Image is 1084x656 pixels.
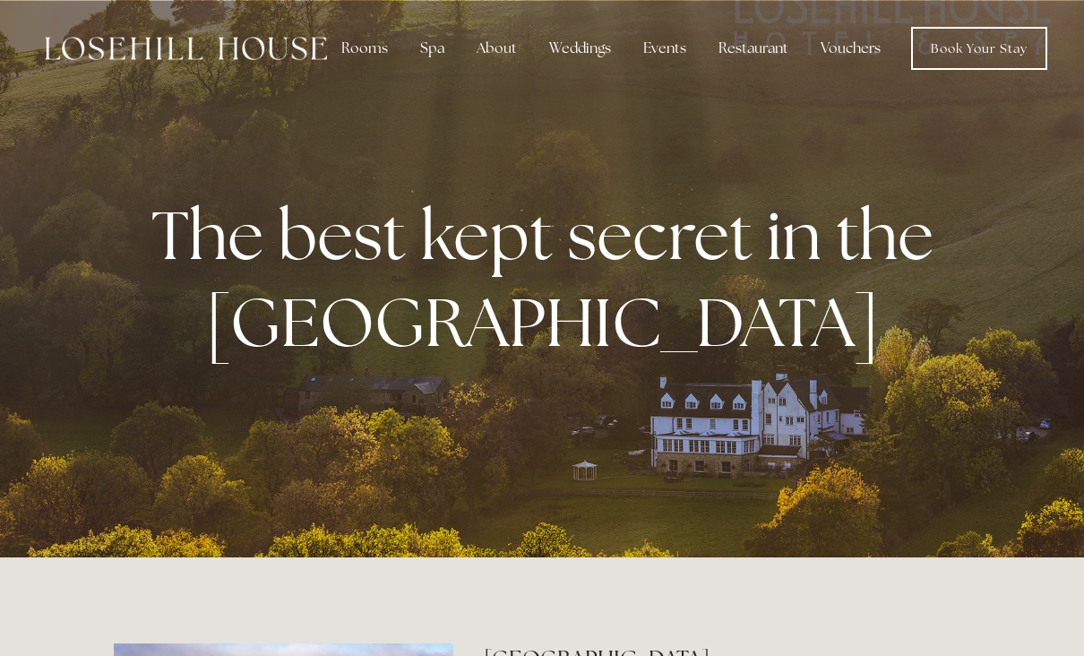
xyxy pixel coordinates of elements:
[806,30,895,66] a: Vouchers
[327,30,402,66] div: Rooms
[704,30,803,66] div: Restaurant
[406,30,459,66] div: Spa
[911,27,1047,70] a: Book Your Stay
[535,30,625,66] div: Weddings
[45,37,327,60] img: Losehill House
[151,191,948,367] strong: The best kept secret in the [GEOGRAPHIC_DATA]
[462,30,531,66] div: About
[629,30,701,66] div: Events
